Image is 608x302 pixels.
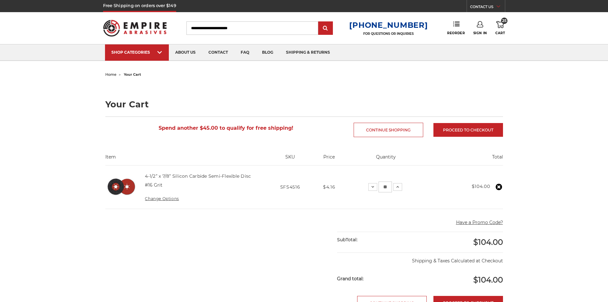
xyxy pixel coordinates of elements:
div: SubTotal: [337,232,420,248]
strong: Grand total: [337,276,364,282]
th: Quantity [344,154,427,165]
span: Reorder [447,31,465,35]
th: SKU [266,154,314,165]
button: Have a Promo Code? [456,219,503,226]
dd: #16 Grit [145,182,162,189]
a: Reorder [447,21,465,35]
img: Empire Abrasives [103,16,167,41]
span: Sign In [473,31,487,35]
p: Shipping & Taxes Calculated at Checkout [337,252,503,264]
th: Total [428,154,503,165]
a: Change Options [145,196,179,201]
p: FOR QUESTIONS OR INQUIRIES [349,32,428,36]
a: contact [202,44,234,61]
th: Price [314,154,344,165]
a: 4-1/2” x 7/8” Silicon Carbide Semi-Flexible Disc [145,173,251,179]
span: SFS4516 [280,184,300,190]
strong: $104.00 [472,183,490,189]
input: 4-1/2” x 7/8” Silicon Carbide Semi-Flexible Disc Quantity: [379,182,392,192]
span: Spend another $45.00 to qualify for free shipping! [159,125,293,131]
a: 25 Cart [495,21,505,35]
a: [PHONE_NUMBER] [349,20,428,30]
a: blog [256,44,280,61]
img: 4.5" x 7/8" Silicon Carbide Semi Flex Disc [105,171,137,203]
span: Cart [495,31,505,35]
span: 25 [501,18,507,24]
a: Continue Shopping [354,123,423,137]
span: your cart [124,72,141,77]
a: shipping & returns [280,44,336,61]
a: CONTACT US [470,3,505,12]
span: $104.00 [473,237,503,247]
th: Item [105,154,266,165]
h1: Your Cart [105,100,503,109]
a: home [105,72,116,77]
a: Proceed to checkout [433,123,503,137]
a: about us [169,44,202,61]
a: faq [234,44,256,61]
div: SHOP CATEGORIES [111,50,162,55]
input: Submit [319,22,332,35]
span: $104.00 [473,275,503,284]
span: $4.16 [323,184,335,190]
